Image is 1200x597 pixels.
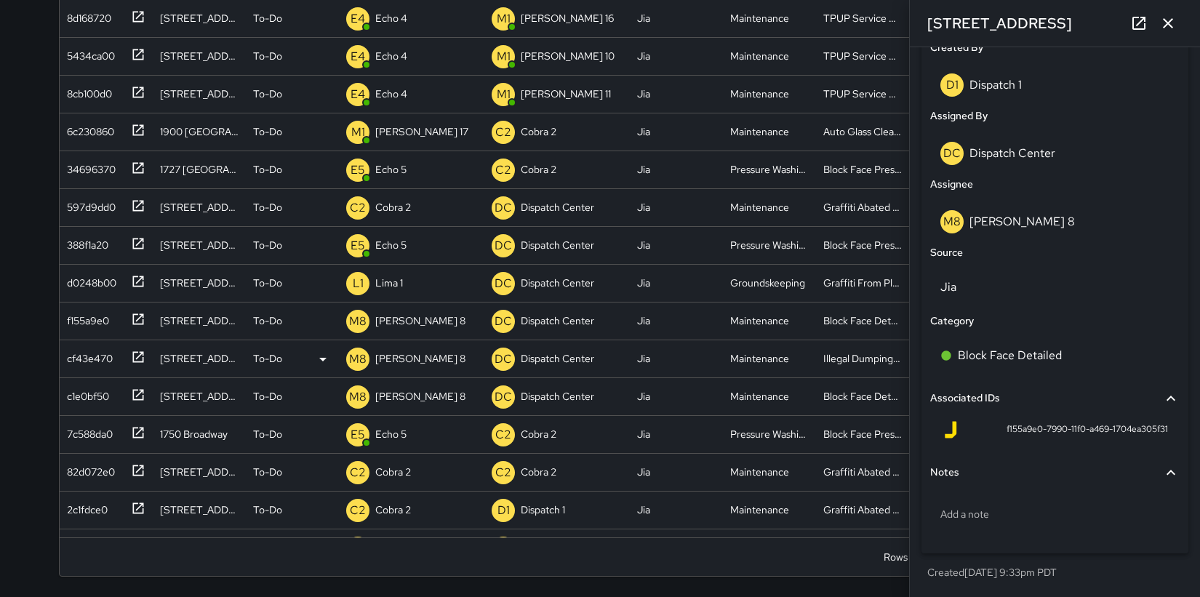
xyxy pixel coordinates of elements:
[375,389,465,404] p: [PERSON_NAME] 8
[350,464,366,481] p: C2
[349,350,367,368] p: M8
[61,459,115,479] div: 82d072e0
[823,238,902,252] div: Block Face Pressure Washed
[253,502,282,517] p: To-Do
[637,427,650,441] div: Jia
[61,232,108,252] div: 388f1a20
[823,124,902,139] div: Auto Glass Cleaned Up
[823,389,902,404] div: Block Face Detailed
[351,237,365,255] p: E5
[521,465,556,479] p: Cobra 2
[730,124,789,139] div: Maintenance
[637,124,650,139] div: Jia
[497,86,511,103] p: M1
[375,427,407,441] p: Echo 5
[823,427,902,441] div: Block Face Pressure Washed
[160,49,239,63] div: 146 Grand Avenue
[497,502,510,519] p: D1
[823,11,902,25] div: TPUP Service Requested
[375,87,407,101] p: Echo 4
[253,87,282,101] p: To-Do
[730,351,789,366] div: Maintenance
[253,124,282,139] p: To-Do
[353,275,364,292] p: L1
[160,313,239,328] div: 1701 Broadway
[495,124,511,141] p: C2
[637,87,650,101] div: Jia
[253,465,282,479] p: To-Do
[61,345,113,366] div: cf43e470
[823,200,902,215] div: Graffiti Abated Large
[637,238,650,252] div: Jia
[350,502,366,519] p: C2
[497,48,511,65] p: M1
[521,162,556,177] p: Cobra 2
[61,194,116,215] div: 597d9dd0
[730,465,789,479] div: Maintenance
[495,161,511,179] p: C2
[823,313,902,328] div: Block Face Detailed
[521,238,594,252] p: Dispatch Center
[351,86,365,103] p: E4
[637,200,650,215] div: Jia
[521,124,556,139] p: Cobra 2
[730,276,805,290] div: Groundskeeping
[730,427,809,441] div: Pressure Washing
[253,238,282,252] p: To-Do
[61,156,116,177] div: 34696370
[61,43,115,63] div: 5434ca00
[495,313,512,330] p: DC
[61,421,113,441] div: 7c588da0
[637,465,650,479] div: Jia
[637,502,650,517] div: Jia
[160,124,239,139] div: 1900 Broadway
[375,313,465,328] p: [PERSON_NAME] 8
[253,427,282,441] p: To-Do
[730,238,809,252] div: Pressure Washing
[823,276,902,290] div: Graffiti From Planter Removed
[253,313,282,328] p: To-Do
[823,49,902,63] div: TPUP Service Requested
[521,276,594,290] p: Dispatch Center
[160,11,239,25] div: 441 9th Street
[375,465,411,479] p: Cobra 2
[61,5,111,25] div: 8d168720
[730,200,789,215] div: Maintenance
[253,389,282,404] p: To-Do
[375,124,468,139] p: [PERSON_NAME] 17
[351,10,365,28] p: E4
[61,383,109,404] div: c1e0bf50
[349,313,367,330] p: M8
[637,49,650,63] div: Jia
[521,200,594,215] p: Dispatch Center
[637,162,650,177] div: Jia
[497,10,511,28] p: M1
[637,313,650,328] div: Jia
[823,465,902,479] div: Graffiti Abated Large
[884,550,953,564] p: Rows per page:
[61,270,116,290] div: d0248b00
[495,464,511,481] p: C2
[521,351,594,366] p: Dispatch Center
[730,502,789,517] div: Maintenance
[730,87,789,101] div: Maintenance
[375,49,407,63] p: Echo 4
[495,426,511,444] p: C2
[637,11,650,25] div: Jia
[375,238,407,252] p: Echo 5
[160,389,239,404] div: 1501 Broadway
[375,200,411,215] p: Cobra 2
[160,351,239,366] div: 1737 Broadway
[521,87,611,101] p: [PERSON_NAME] 11
[61,119,114,139] div: 6c230860
[253,49,282,63] p: To-Do
[823,502,902,517] div: Graffiti Abated Large
[637,276,650,290] div: Jia
[253,276,282,290] p: To-Do
[823,87,902,101] div: TPUP Service Requested
[61,497,108,517] div: 2c1fdce0
[160,276,239,290] div: 1900 Telegraph Avenue
[495,275,512,292] p: DC
[350,199,366,217] p: C2
[253,351,282,366] p: To-Do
